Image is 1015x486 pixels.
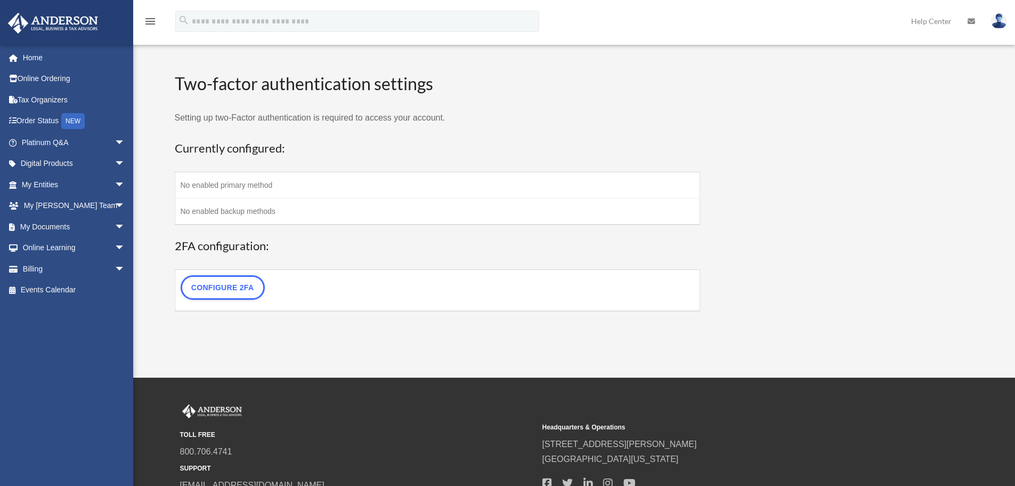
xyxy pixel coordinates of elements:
[178,14,190,26] i: search
[115,174,136,196] span: arrow_drop_down
[115,216,136,238] span: arrow_drop_down
[144,15,157,28] i: menu
[542,455,679,464] a: [GEOGRAPHIC_DATA][US_STATE]
[175,172,700,198] td: No enabled primary method
[61,113,85,129] div: NEW
[991,13,1007,29] img: User Pic
[115,258,136,280] span: arrow_drop_down
[7,216,141,237] a: My Documentsarrow_drop_down
[115,195,136,217] span: arrow_drop_down
[5,13,101,34] img: Anderson Advisors Platinum Portal
[7,195,141,217] a: My [PERSON_NAME] Teamarrow_drop_down
[7,110,141,132] a: Order StatusNEW
[7,174,141,195] a: My Entitiesarrow_drop_down
[175,72,701,96] h2: Two-factor authentication settings
[542,440,697,449] a: [STREET_ADDRESS][PERSON_NAME]
[7,153,141,174] a: Digital Productsarrow_drop_down
[175,140,701,157] h3: Currently configured:
[144,19,157,28] a: menu
[7,280,141,301] a: Events Calendar
[175,238,701,254] h3: 2FA configuration:
[115,153,136,175] span: arrow_drop_down
[542,422,897,433] small: Headquarters & Operations
[115,237,136,259] span: arrow_drop_down
[180,404,244,418] img: Anderson Advisors Platinum Portal
[180,463,535,474] small: SUPPORT
[181,275,265,300] a: Configure 2FA
[7,258,141,280] a: Billingarrow_drop_down
[115,132,136,154] span: arrow_drop_down
[175,110,701,125] p: Setting up two-Factor authentication is required to access your account.
[180,447,232,456] a: 800.706.4741
[7,47,141,68] a: Home
[180,429,535,441] small: TOLL FREE
[7,68,141,90] a: Online Ordering
[7,132,141,153] a: Platinum Q&Aarrow_drop_down
[7,237,141,259] a: Online Learningarrow_drop_down
[7,89,141,110] a: Tax Organizers
[175,198,700,225] td: No enabled backup methods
